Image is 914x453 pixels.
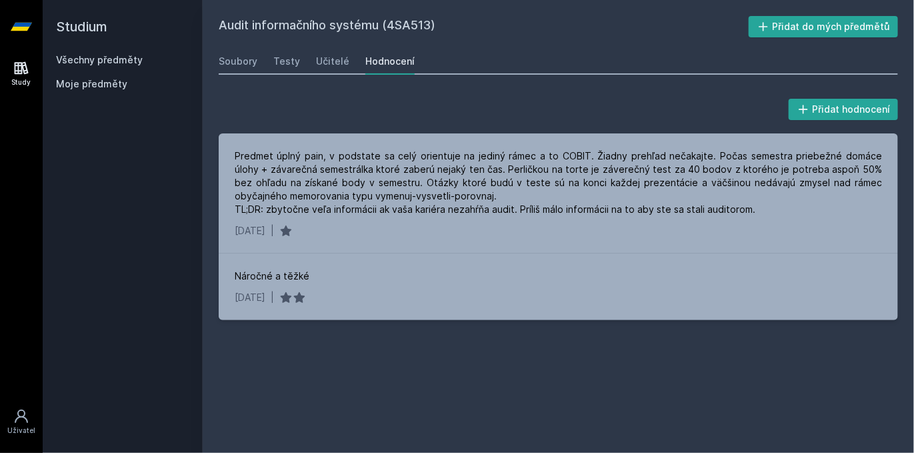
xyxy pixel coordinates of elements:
[271,224,274,238] div: |
[271,291,274,304] div: |
[316,55,349,68] div: Učitelé
[365,48,415,75] a: Hodnocení
[56,54,143,65] a: Všechny předměty
[3,53,40,94] a: Study
[749,16,899,37] button: Přidat do mých předmětů
[12,77,31,87] div: Study
[219,16,749,37] h2: Audit informačního systému (4SA513)
[789,99,899,120] button: Přidat hodnocení
[3,402,40,442] a: Uživatel
[316,48,349,75] a: Učitelé
[219,48,257,75] a: Soubory
[219,55,257,68] div: Soubory
[273,48,300,75] a: Testy
[235,291,265,304] div: [DATE]
[273,55,300,68] div: Testy
[56,77,127,91] span: Moje předměty
[7,426,35,436] div: Uživatel
[365,55,415,68] div: Hodnocení
[235,149,882,216] div: Predmet úplný pain, v podstate sa celý orientuje na jediný rámec a to COBIT. Žiadny prehľad nečak...
[235,270,309,283] div: Náročné a těžké
[235,224,265,238] div: [DATE]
